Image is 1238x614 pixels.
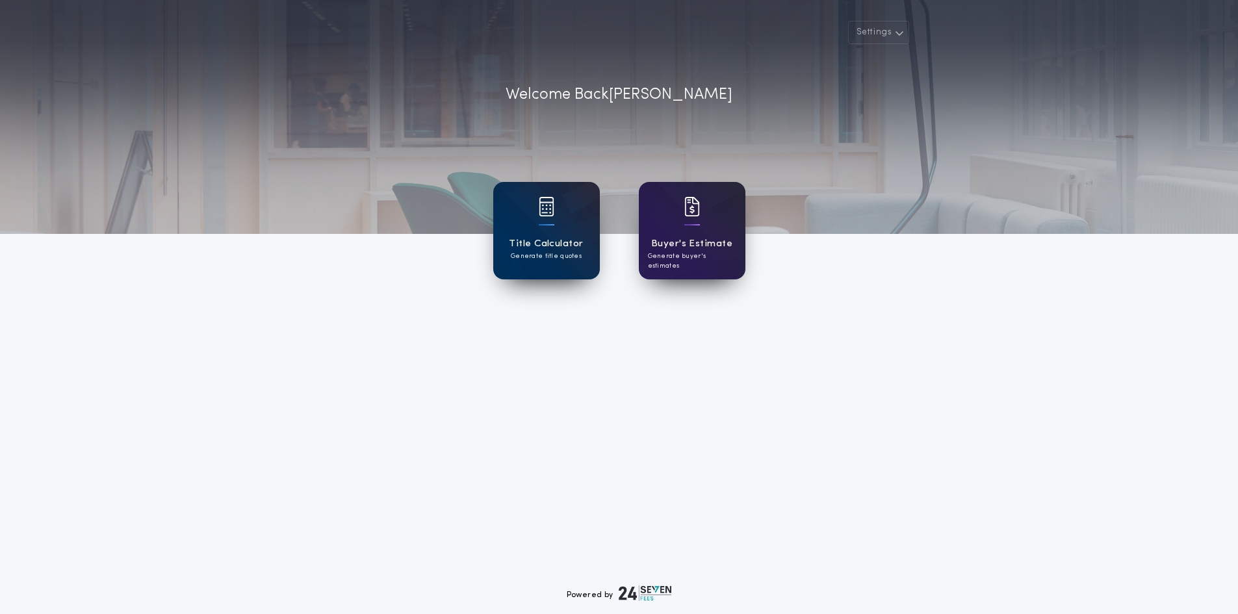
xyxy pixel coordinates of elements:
[848,21,909,44] button: Settings
[506,83,732,107] p: Welcome Back [PERSON_NAME]
[684,197,700,216] img: card icon
[493,182,600,279] a: card iconTitle CalculatorGenerate title quotes
[639,182,745,279] a: card iconBuyer's EstimateGenerate buyer's estimates
[509,237,583,251] h1: Title Calculator
[539,197,554,216] img: card icon
[567,585,672,601] div: Powered by
[651,237,732,251] h1: Buyer's Estimate
[511,251,582,261] p: Generate title quotes
[648,251,736,271] p: Generate buyer's estimates
[619,585,672,601] img: logo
